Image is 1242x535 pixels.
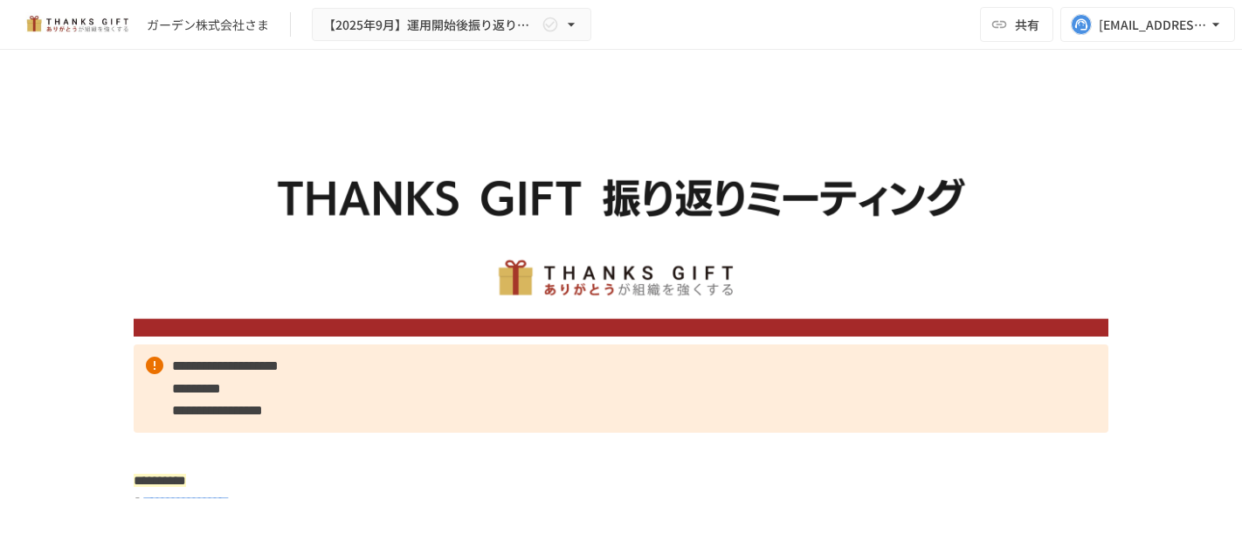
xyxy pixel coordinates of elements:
div: ガーデン株式会社さま [147,16,269,34]
span: 共有 [1015,15,1039,34]
img: ywjCEzGaDRs6RHkpXm6202453qKEghjSpJ0uwcQsaCz [134,93,1108,337]
img: mMP1OxWUAhQbsRWCurg7vIHe5HqDpP7qZo7fRoNLXQh [21,10,133,38]
button: 【2025年9月】運用開始後振り返りミーティング [312,8,591,42]
div: [EMAIL_ADDRESS][DOMAIN_NAME] [1099,14,1207,36]
button: [EMAIL_ADDRESS][DOMAIN_NAME] [1060,7,1235,42]
span: 【2025年9月】運用開始後振り返りミーティング [323,14,538,36]
button: 共有 [980,7,1053,42]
